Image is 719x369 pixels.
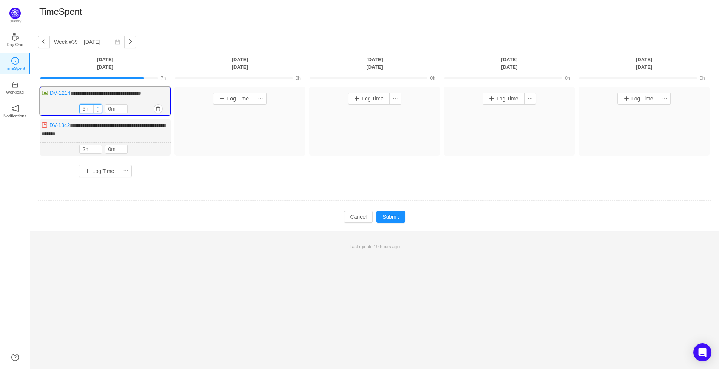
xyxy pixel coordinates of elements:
[307,56,442,71] th: [DATE] [DATE]
[6,41,23,48] p: Day One
[348,93,390,105] button: Log Time
[154,104,163,113] button: icon: delete
[430,76,435,81] span: 0h
[11,354,19,361] a: icon: question-circle
[11,83,19,91] a: icon: inboxWorkload
[255,93,267,105] button: icon: ellipsis
[49,36,125,48] input: Select a week
[524,93,536,105] button: icon: ellipsis
[11,107,19,114] a: icon: notificationNotifications
[173,56,307,71] th: [DATE] [DATE]
[350,244,400,249] span: Last update:
[39,6,82,17] h1: TimeSpent
[94,110,102,113] span: Decrease Value
[577,56,711,71] th: [DATE] [DATE]
[344,211,373,223] button: Cancel
[5,65,25,72] p: TimeSpent
[374,244,400,249] span: 19 hours ago
[389,93,401,105] button: icon: ellipsis
[115,39,120,45] i: icon: calendar
[296,76,301,81] span: 0h
[6,89,24,96] p: Workload
[659,93,671,105] button: icon: ellipsis
[376,211,405,223] button: Submit
[124,36,136,48] button: icon: right
[9,19,22,24] p: Quantify
[3,113,26,119] p: Notifications
[79,165,120,177] button: Log Time
[11,57,19,65] i: icon: clock-circle
[9,8,21,19] img: Quantify
[442,56,577,71] th: [DATE] [DATE]
[565,76,570,81] span: 0h
[50,90,70,96] a: DV-1214
[700,76,705,81] span: 0h
[38,36,50,48] button: icon: left
[42,122,48,128] img: 10304
[94,105,102,110] span: Increase Value
[213,93,255,105] button: Log Time
[97,106,99,109] i: icon: up
[161,76,166,81] span: 7h
[483,93,525,105] button: Log Time
[97,110,99,113] i: icon: down
[11,81,19,88] i: icon: inbox
[120,165,132,177] button: icon: ellipsis
[11,36,19,43] a: icon: coffeeDay One
[38,56,173,71] th: [DATE] [DATE]
[42,90,48,96] img: 10314
[49,122,70,128] a: DV-1342
[617,93,659,105] button: Log Time
[693,343,711,361] div: Open Intercom Messenger
[11,33,19,41] i: icon: coffee
[11,105,19,112] i: icon: notification
[11,59,19,67] a: icon: clock-circleTimeSpent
